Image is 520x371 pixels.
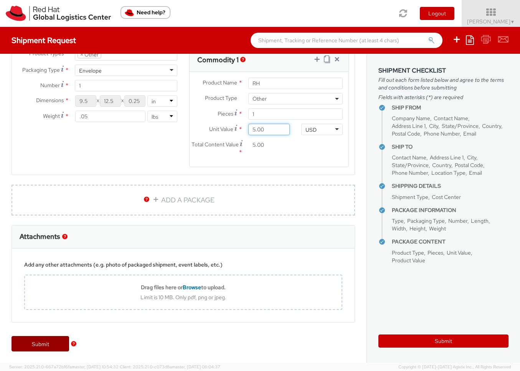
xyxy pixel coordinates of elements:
a: Submit [12,336,69,351]
span: Product Name [203,79,237,86]
li: Other [78,51,101,58]
span: X [96,95,100,107]
a: ADD A PACKAGE [12,185,355,215]
span: × [80,51,83,58]
span: Phone Number [424,130,460,137]
input: Width [100,95,121,107]
span: master, [DATE] 10:54:32 [72,364,119,369]
input: Length [75,95,96,107]
h3: Shipment Checklist [378,67,508,74]
span: Product Types [29,50,64,57]
span: Product Type [205,94,237,101]
div: Limit is 10 MB. Only pdf, png or jpeg. [25,294,342,301]
h4: Package Content [392,239,508,245]
h3: Commodity 1 [197,56,239,64]
span: Contact Name [434,115,468,122]
span: Packaging Type [407,217,445,224]
img: rh-logistics-00dfa346123c4ec078e1.svg [6,6,111,21]
span: Dimensions [36,97,64,104]
span: Country [482,123,501,129]
span: Postal Code [455,162,483,169]
span: Number [40,82,60,89]
b: Drag files here or to upload. [141,284,226,291]
div: Envelope [79,67,102,75]
span: Other [248,93,343,104]
span: City [429,123,438,129]
span: Address Line 1 [392,123,426,129]
span: Phone Number [392,169,428,176]
h4: Ship To [392,144,508,150]
h4: Package Information [392,207,508,213]
span: Server: 2025.21.0-667a72bf6fa [9,364,119,369]
button: Need help? [121,6,170,19]
h4: Shipment Request [12,36,76,45]
span: Unit Value [447,249,471,256]
span: Cost Center [432,194,461,200]
span: Product Type [392,249,424,256]
span: master, [DATE] 08:04:37 [172,364,220,369]
span: Weight [43,113,60,119]
span: Weight [429,225,446,232]
span: Postal Code [392,130,420,137]
span: Number [448,217,467,224]
span: Copyright © [DATE]-[DATE] Agistix Inc., All Rights Reserved [398,364,511,370]
h4: Ship From [392,105,508,111]
span: Height [409,225,426,232]
span: Packaging Type [22,66,60,73]
h3: Attachments [20,233,60,240]
span: Fields with asterisks (*) are required [378,93,508,101]
button: Submit [378,335,508,348]
span: Pieces [428,249,443,256]
span: Email [463,130,476,137]
span: [PERSON_NAME] [467,18,515,25]
input: 0.00 [248,124,290,135]
span: Unit Value [209,126,233,132]
span: Browse [183,284,201,291]
span: Length [471,217,489,224]
span: State/Province [392,162,429,169]
input: Shipment, Tracking or Reference Number (at least 4 chars) [251,33,442,48]
span: Fill out each form listed below and agree to the terms and conditions before submitting [378,76,508,91]
span: Pieces [218,110,233,117]
span: Country [432,162,451,169]
span: Company Name [392,115,430,122]
div: USD [305,126,317,134]
button: Logout [420,7,454,20]
span: Width [392,225,406,232]
span: Type [392,217,404,224]
span: Location Type [431,169,466,176]
h4: Shipping Details [392,183,508,189]
span: Address Line 1 [430,154,464,161]
span: X [121,95,124,107]
input: Height [124,95,145,107]
span: City [467,154,476,161]
span: Product Value [392,257,425,264]
span: Client: 2025.21.0-c073d8a [120,364,220,369]
span: Other [253,95,338,102]
span: Email [469,169,482,176]
span: ▼ [510,19,515,25]
span: State/Province [442,123,479,129]
span: Contact Name [392,154,426,161]
div: Add any other attachments (e.g. photo of packaged shipment, event labels, etc.) [24,261,342,268]
span: Shipment Type [392,194,428,200]
span: Total Content Value [191,141,239,148]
